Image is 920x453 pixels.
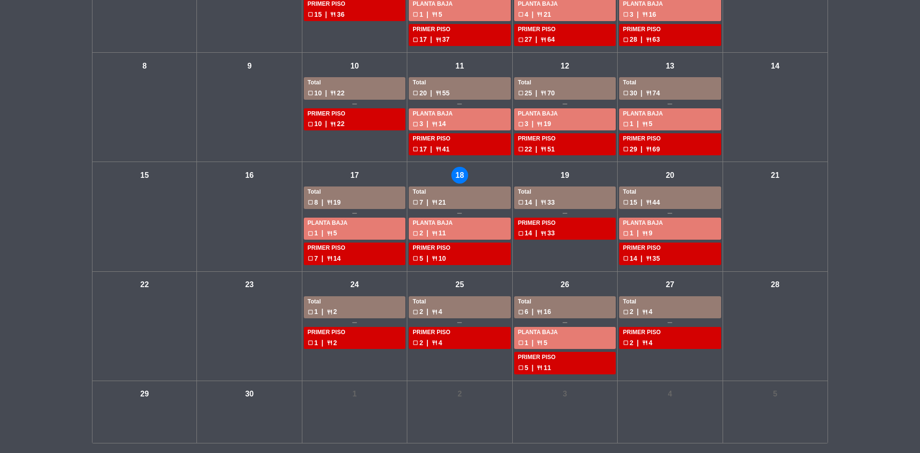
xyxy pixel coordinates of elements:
[540,37,546,43] span: restaurant
[308,306,402,317] div: 1 2
[413,144,506,155] div: 17 41
[136,277,153,293] div: 22
[451,167,468,184] div: 18
[518,328,612,337] div: PLANTA BAJA
[537,340,542,346] span: restaurant
[540,90,546,96] span: restaurant
[308,121,313,127] span: check_box_outline_blank
[426,228,428,239] span: |
[518,25,612,35] div: PRIMER PISO
[413,25,506,35] div: PRIMER PISO
[646,146,652,152] span: restaurant
[518,231,524,236] span: check_box_outline_blank
[662,277,678,293] div: 27
[325,118,327,129] span: |
[327,231,333,236] span: restaurant
[330,12,336,17] span: restaurant
[413,199,418,205] span: check_box_outline_blank
[308,118,402,129] div: 10 22
[413,328,506,337] div: PRIMER PISO
[432,12,437,17] span: restaurant
[346,277,363,293] div: 24
[646,199,652,205] span: restaurant
[623,9,717,20] div: 3 16
[637,118,639,129] span: |
[241,58,258,74] div: 9
[662,386,678,403] div: 4
[518,353,612,362] div: PRIMER PISO
[623,34,717,45] div: 28 63
[623,197,717,208] div: 15 44
[646,90,652,96] span: restaurant
[642,231,648,236] span: restaurant
[308,12,313,17] span: check_box_outline_blank
[531,337,533,348] span: |
[413,109,506,119] div: PLANTA BAJA
[346,58,363,74] div: 10
[623,244,717,253] div: PRIMER PISO
[436,37,441,43] span: restaurant
[623,25,717,35] div: PRIMER PISO
[451,277,468,293] div: 25
[308,340,313,346] span: check_box_outline_blank
[413,244,506,253] div: PRIMER PISO
[540,231,546,236] span: restaurant
[623,328,717,337] div: PRIMER PISO
[308,88,402,99] div: 10 22
[136,58,153,74] div: 8
[413,187,506,197] div: Total
[413,253,506,264] div: 5 10
[432,199,437,205] span: restaurant
[540,146,546,152] span: restaurant
[518,197,612,208] div: 14 33
[322,253,323,264] span: |
[642,309,648,315] span: restaurant
[641,88,643,99] span: |
[518,337,612,348] div: 1 5
[540,199,546,205] span: restaurant
[413,228,506,239] div: 2 11
[623,256,629,261] span: check_box_outline_blank
[518,306,612,317] div: 6 16
[413,121,418,127] span: check_box_outline_blank
[413,297,506,307] div: Total
[330,90,336,96] span: restaurant
[136,167,153,184] div: 15
[413,306,506,317] div: 2 4
[535,197,537,208] span: |
[346,386,363,403] div: 1
[537,121,542,127] span: restaurant
[537,12,542,17] span: restaurant
[432,256,437,261] span: restaurant
[556,167,573,184] div: 19
[623,297,717,307] div: Total
[623,219,717,228] div: PLANTA BAJA
[413,34,506,45] div: 17 37
[518,340,524,346] span: check_box_outline_blank
[241,277,258,293] div: 23
[327,340,333,346] span: restaurant
[518,109,612,119] div: PLANTA BAJA
[535,88,537,99] span: |
[413,37,418,43] span: check_box_outline_blank
[413,146,418,152] span: check_box_outline_blank
[637,337,639,348] span: |
[623,337,717,348] div: 2 4
[308,309,313,315] span: check_box_outline_blank
[623,309,629,315] span: check_box_outline_blank
[518,88,612,99] div: 25 70
[413,88,506,99] div: 20 55
[413,337,506,348] div: 2 4
[308,109,402,119] div: PRIMER PISO
[641,144,643,155] span: |
[413,78,506,88] div: Total
[537,365,542,371] span: restaurant
[623,78,717,88] div: Total
[413,340,418,346] span: check_box_outline_blank
[767,386,783,403] div: 5
[641,197,643,208] span: |
[518,134,612,144] div: PRIMER PISO
[531,362,533,373] span: |
[518,12,524,17] span: check_box_outline_blank
[662,58,678,74] div: 13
